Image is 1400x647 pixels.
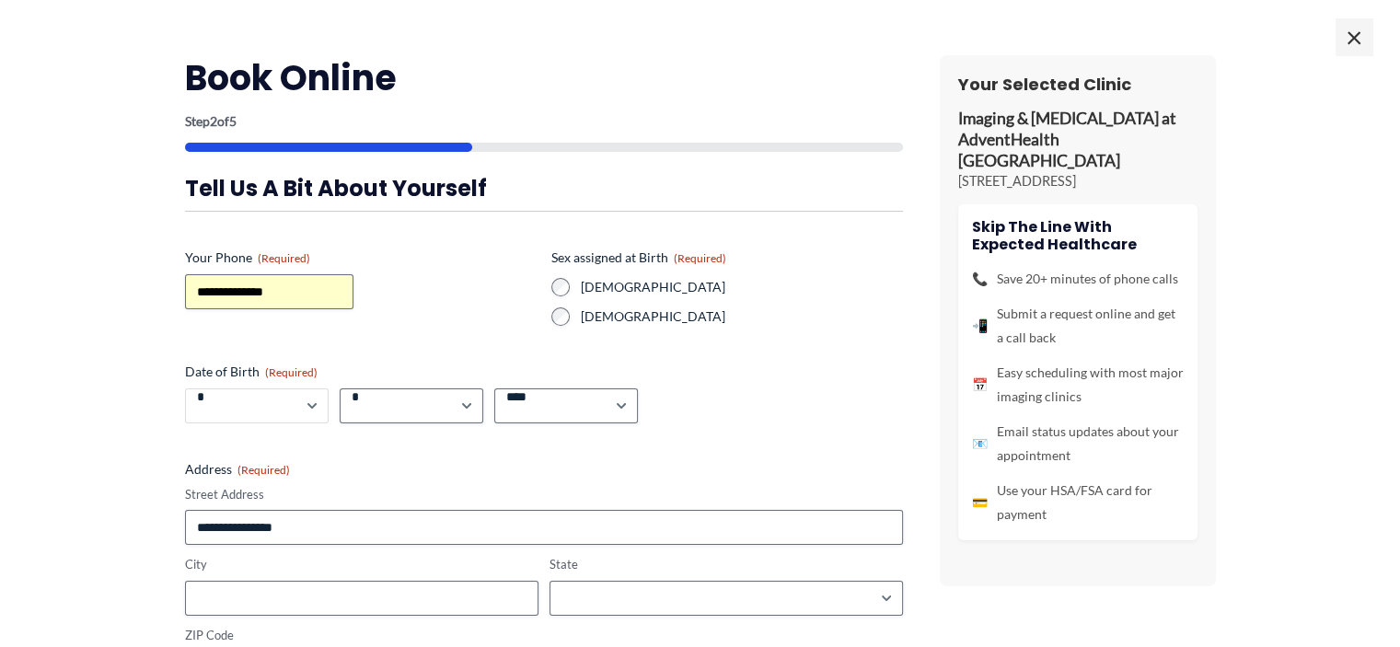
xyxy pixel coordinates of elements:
[581,278,903,296] label: [DEMOGRAPHIC_DATA]
[972,314,988,338] span: 📲
[972,267,988,291] span: 📞
[229,113,237,129] span: 5
[210,113,217,129] span: 2
[185,486,903,503] label: Street Address
[185,248,537,267] label: Your Phone
[185,556,538,573] label: City
[185,55,903,100] h2: Book Online
[972,432,988,456] span: 📧
[972,373,988,397] span: 📅
[958,109,1198,172] p: Imaging & [MEDICAL_DATA] at AdventHealth [GEOGRAPHIC_DATA]
[185,363,318,381] legend: Date of Birth
[185,627,538,644] label: ZIP Code
[237,463,290,477] span: (Required)
[972,267,1184,291] li: Save 20+ minutes of phone calls
[265,365,318,379] span: (Required)
[972,302,1184,350] li: Submit a request online and get a call back
[958,74,1198,95] h3: Your Selected Clinic
[185,174,903,202] h3: Tell us a bit about yourself
[674,251,726,265] span: (Required)
[258,251,310,265] span: (Required)
[551,248,726,267] legend: Sex assigned at Birth
[958,172,1198,191] p: [STREET_ADDRESS]
[972,361,1184,409] li: Easy scheduling with most major imaging clinics
[550,556,903,573] label: State
[972,491,988,514] span: 💳
[185,115,903,128] p: Step of
[185,460,290,479] legend: Address
[972,420,1184,468] li: Email status updates about your appointment
[1336,18,1372,55] span: ×
[972,479,1184,526] li: Use your HSA/FSA card for payment
[972,218,1184,253] h4: Skip the line with Expected Healthcare
[581,307,903,326] label: [DEMOGRAPHIC_DATA]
